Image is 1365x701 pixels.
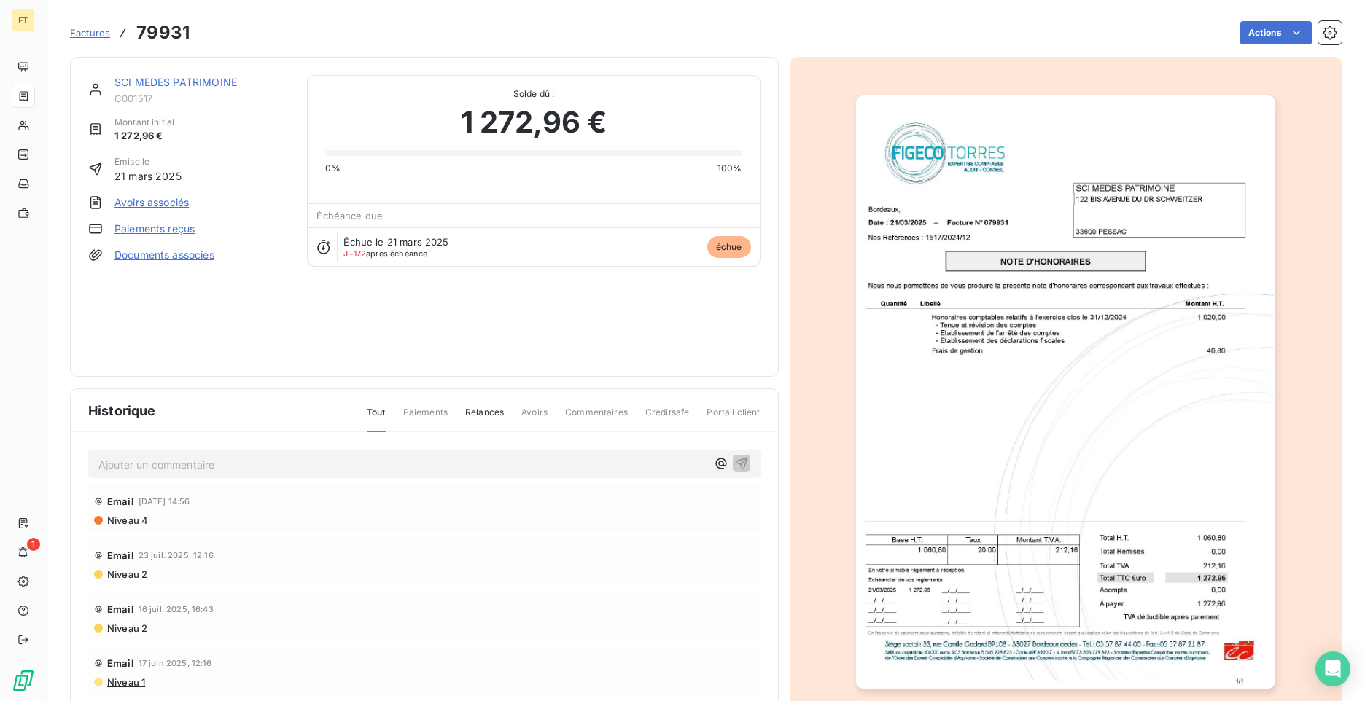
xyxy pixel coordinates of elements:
a: SCI MEDES PATRIMOINE [114,76,237,88]
a: Paiements reçus [114,222,195,236]
span: échue [707,236,751,258]
span: Email [107,549,134,561]
span: Relances [465,406,504,431]
span: Niveau 4 [106,514,148,526]
h3: 79931 [136,20,190,46]
span: Avoirs [521,406,548,431]
a: Documents associés [114,248,214,262]
span: Email [107,657,134,669]
span: Email [107,603,134,615]
span: Creditsafe [645,406,690,431]
span: 16 juil. 2025, 16:43 [139,605,214,614]
span: Email [107,496,134,507]
span: 17 juin 2025, 12:16 [139,659,212,667]
span: Émise le [114,155,182,168]
span: Niveau 1 [106,676,145,688]
img: Logo LeanPay [12,669,35,692]
span: 1 [27,538,40,551]
div: FT [12,9,35,32]
a: Factures [70,26,110,40]
div: Open Intercom Messenger [1315,651,1350,686]
span: J+172 [343,248,366,259]
img: invoice_thumbnail [856,95,1275,689]
span: Échéance due [316,210,383,222]
span: Historique [88,401,156,420]
span: 1 272,96 € [114,129,174,144]
span: 1 272,96 € [461,101,607,144]
span: Tout [367,406,386,432]
span: Commentaires [565,406,628,431]
span: [DATE] 14:56 [139,497,190,506]
span: Niveau 2 [106,622,147,634]
span: après échéance [343,249,427,258]
span: 0% [325,162,340,175]
span: 21 mars 2025 [114,168,182,184]
span: Paiements [403,406,448,431]
span: Factures [70,27,110,39]
span: Niveau 2 [106,568,147,580]
a: Avoirs associés [114,195,189,210]
span: Solde dû : [325,87,742,101]
span: 100% [717,162,742,175]
span: Portail client [707,406,760,431]
button: Actions [1240,21,1312,44]
span: C001517 [114,93,289,104]
span: Montant initial [114,116,174,129]
span: Échue le 21 mars 2025 [343,236,448,248]
span: 23 juil. 2025, 12:16 [139,551,214,560]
